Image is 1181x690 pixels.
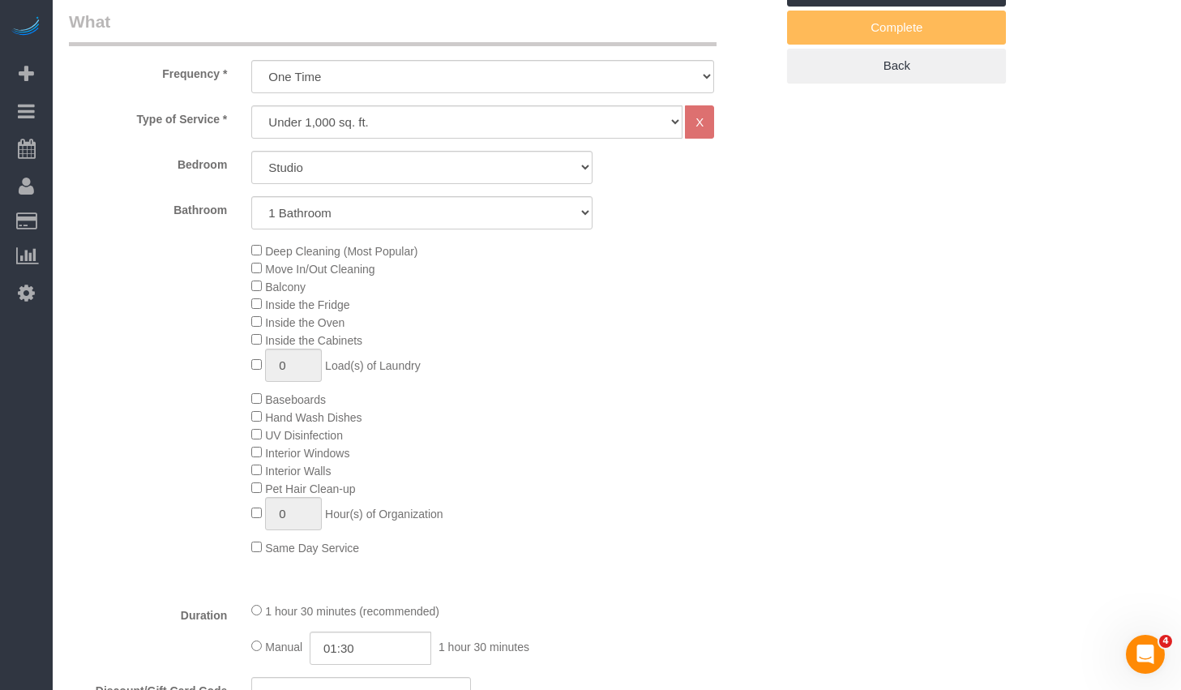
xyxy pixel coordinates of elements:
span: Interior Walls [265,465,331,478]
a: Back [787,49,1006,83]
span: Interior Windows [265,447,349,460]
span: Pet Hair Clean-up [265,482,355,495]
img: Automaid Logo [10,16,42,39]
span: Deep Cleaning (Most Popular) [265,245,417,258]
span: Manual [265,641,302,654]
span: Load(s) of Laundry [325,359,421,372]
span: Balcony [265,281,306,294]
span: Same Day Service [265,542,359,555]
label: Type of Service * [57,105,239,127]
span: 1 hour 30 minutes [439,641,529,654]
iframe: Intercom live chat [1126,635,1165,674]
span: UV Disinfection [265,429,343,442]
span: Inside the Cabinets [265,334,362,347]
label: Bedroom [57,151,239,173]
label: Duration [57,602,239,624]
span: Baseboards [265,393,326,406]
label: Frequency * [57,60,239,82]
span: Hour(s) of Organization [325,508,443,521]
span: Move In/Out Cleaning [265,263,374,276]
legend: What [69,10,717,46]
span: Hand Wash Dishes [265,411,362,424]
label: Bathroom [57,196,239,218]
span: Inside the Oven [265,316,344,329]
span: Inside the Fridge [265,298,349,311]
span: 1 hour 30 minutes (recommended) [265,605,439,618]
span: 4 [1159,635,1172,648]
